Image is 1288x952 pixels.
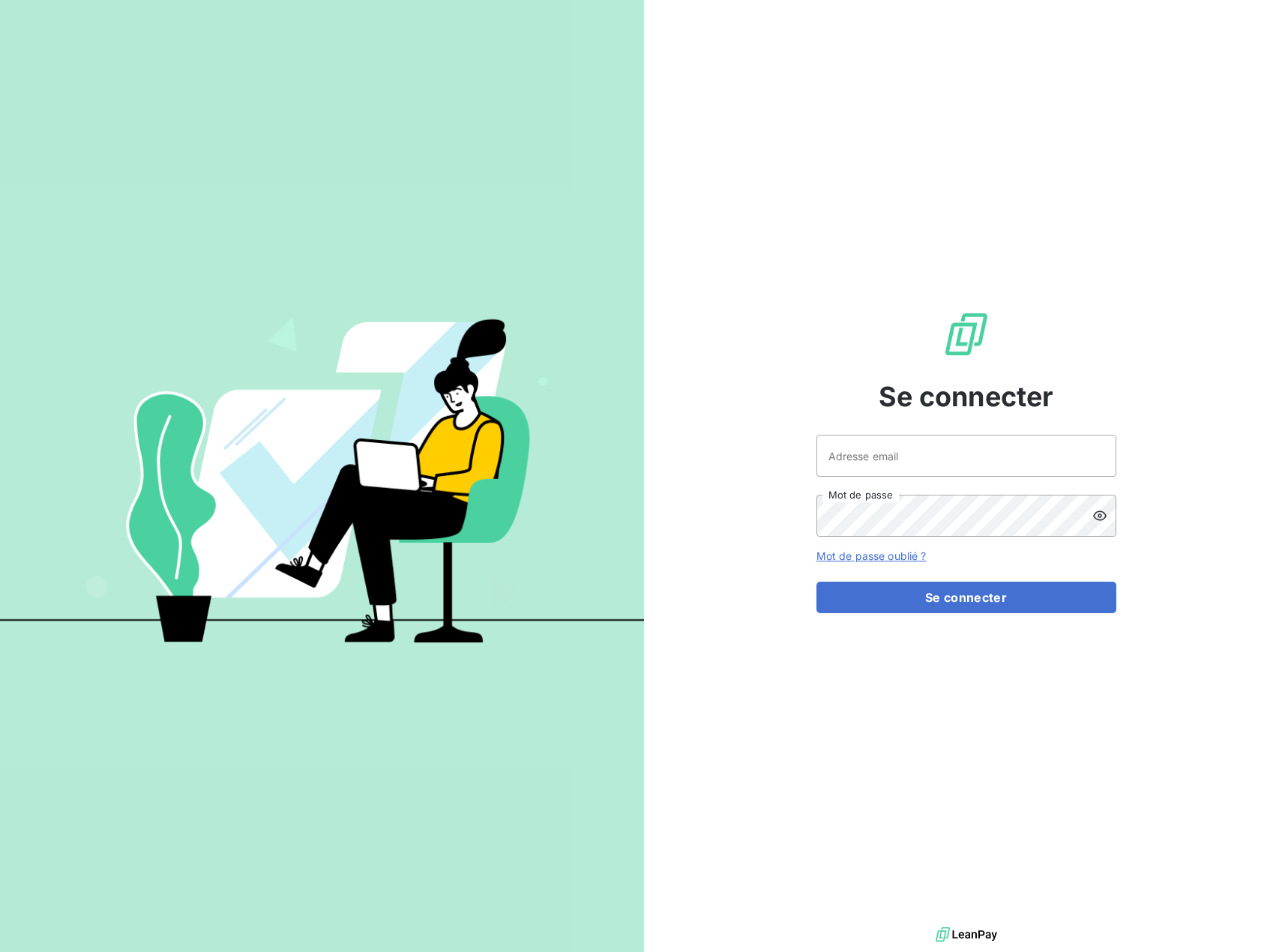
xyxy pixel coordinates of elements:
img: logo [936,924,997,946]
img: Logo LeanPay [942,310,990,358]
a: Mot de passe oublié ? [816,549,927,562]
button: Se connecter [816,582,1116,613]
span: Se connecter [879,376,1054,417]
input: placeholder [816,435,1116,477]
